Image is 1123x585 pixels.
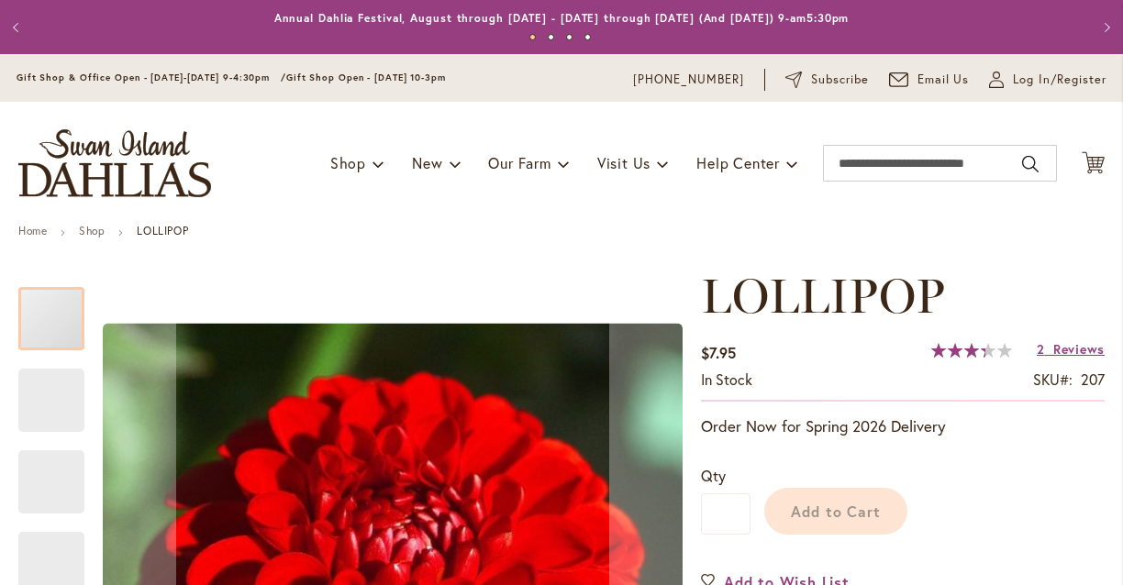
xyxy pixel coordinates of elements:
a: Email Us [889,71,970,89]
a: Log In/Register [989,71,1106,89]
span: Help Center [696,153,780,172]
strong: SKU [1033,370,1073,389]
span: LOLLIPOP [701,267,945,325]
div: 67% [931,343,1012,358]
div: LOLLIPOP [18,350,103,432]
a: [PHONE_NUMBER] [633,71,744,89]
div: LOLLIPOP [18,432,103,513]
a: Shop [79,224,105,237]
button: 3 of 4 [566,34,573,40]
a: 2 Reviews [1037,340,1105,358]
a: Annual Dahlia Festival, August through [DATE] - [DATE] through [DATE] (And [DATE]) 9-am5:30pm [274,11,850,25]
div: Availability [701,370,752,391]
button: 4 of 4 [584,34,591,40]
span: Subscribe [811,71,869,89]
strong: LOLLIPOP [137,224,188,237]
p: Order Now for Spring 2026 Delivery [701,415,1105,437]
div: 207 [1081,370,1105,391]
span: Log In/Register [1013,71,1106,89]
a: Home [18,224,47,237]
div: LOLLIPOP [18,269,103,350]
span: In stock [701,370,752,389]
span: New [412,153,442,172]
a: store logo [18,129,211,197]
span: Our Farm [488,153,550,172]
span: Reviews [1053,340,1105,358]
button: Next [1086,9,1123,46]
span: Visit Us [597,153,650,172]
button: 1 of 4 [529,34,536,40]
span: Gift Shop & Office Open - [DATE]-[DATE] 9-4:30pm / [17,72,286,83]
span: Shop [330,153,366,172]
span: Gift Shop Open - [DATE] 10-3pm [286,72,446,83]
button: 2 of 4 [548,34,554,40]
span: Qty [701,466,726,485]
span: 2 [1037,340,1045,358]
a: Subscribe [785,71,869,89]
span: Email Us [917,71,970,89]
span: $7.95 [701,343,736,362]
